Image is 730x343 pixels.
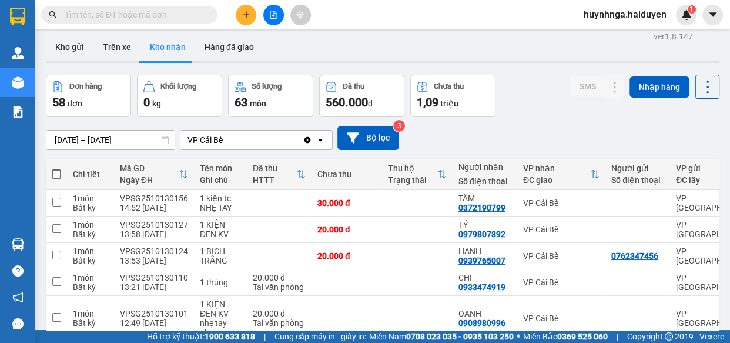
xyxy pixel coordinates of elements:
div: 20.000 đ [253,273,306,282]
div: Bất kỳ [73,282,108,292]
div: VP Cái Bè [523,251,600,261]
span: Hỗ trợ kỹ thuật: [147,330,255,343]
div: Chi tiết [73,169,108,179]
sup: 1 [688,5,696,14]
sup: 3 [393,120,405,132]
div: Bất kỳ [73,256,108,265]
svg: open [316,135,325,145]
div: VP Cái Bè [523,314,600,323]
div: 0939765007 [458,256,505,265]
span: huynhnga.haiduyen [574,7,676,22]
div: 0933474919 [458,282,505,292]
div: Bất kỳ [73,229,108,239]
div: TÂM [458,194,511,203]
button: Đơn hàng58đơn [46,75,131,117]
button: plus [236,5,256,25]
th: Toggle SortBy [517,159,605,190]
button: Hàng đã giao [195,33,263,61]
span: 58 [52,95,65,109]
img: solution-icon [12,106,24,118]
div: Trạng thái [388,175,437,185]
div: 13:21 [DATE] [120,282,188,292]
div: Ghi chú [200,175,241,185]
span: aim [296,11,304,19]
div: 0908980996 [458,318,505,328]
button: Trên xe [93,33,140,61]
div: 1 món [73,309,108,318]
button: caret-down [702,5,723,25]
span: | [264,330,266,343]
div: VP Cái Bè [187,134,223,146]
button: aim [290,5,311,25]
span: question-circle [12,265,24,277]
img: warehouse-icon [12,76,24,89]
div: VPSG2510130127 [120,220,188,229]
div: 1 BỊCH TRẮNG [200,247,241,265]
span: copyright [665,332,673,341]
div: ĐC giao [523,175,590,185]
img: warehouse-icon [12,238,24,251]
span: ⚪️ [517,334,520,339]
th: Toggle SortBy [247,159,312,190]
span: | [617,330,618,343]
button: SMS [570,76,605,97]
svg: Clear value [303,135,312,145]
div: VPSG2510130124 [120,247,188,256]
div: 0762347456 [611,251,658,261]
span: đơn [68,99,82,108]
span: triệu [440,99,458,108]
span: kg [152,99,161,108]
div: Người gửi [611,164,664,173]
strong: 0708 023 035 - 0935 103 250 [406,332,514,341]
div: 30.000 đ [317,198,376,208]
div: 0979807892 [458,229,505,239]
div: 1 món [73,247,108,256]
div: TÝ [458,220,511,229]
button: Kho gửi [46,33,93,61]
span: caret-down [708,9,718,20]
div: 20.000 đ [317,225,376,234]
div: VP Cái Bè [523,225,600,234]
input: Selected VP Cái Bè. [224,134,225,146]
button: file-add [263,5,284,25]
div: 12:49 [DATE] [120,318,188,328]
span: Miền Nam [369,330,514,343]
span: 1,09 [417,95,438,109]
button: Kho nhận [140,33,195,61]
span: message [12,318,24,329]
div: Người nhận [458,162,511,172]
button: Khối lượng0kg [137,75,222,117]
div: Đơn hàng [69,82,102,91]
strong: 0369 525 060 [557,332,608,341]
img: logo-vxr [10,8,25,25]
div: Ngày ĐH [120,175,179,185]
span: món [250,99,266,108]
div: Số lượng [252,82,282,91]
span: notification [12,292,24,303]
span: search [49,11,57,19]
div: 20.000 đ [253,309,306,318]
span: file-add [269,11,277,19]
div: ver 1.8.147 [654,30,693,43]
button: Số lượng63món [228,75,313,117]
div: HẠNH [458,247,511,256]
div: Bất kỳ [73,318,108,328]
th: Toggle SortBy [382,159,453,190]
div: OANH [458,309,511,318]
span: 1 [689,5,694,14]
span: 63 [235,95,247,109]
button: Nhập hàng [629,76,689,98]
span: 0 [143,95,150,109]
div: 1 món [73,273,108,282]
img: warehouse-icon [12,47,24,59]
div: Tại văn phòng [253,282,306,292]
div: HTTT [253,175,296,185]
span: đ [368,99,373,108]
div: 1 món [73,220,108,229]
div: 1 món [73,194,108,203]
div: NHẸ TAY [200,203,241,212]
div: Đã thu [253,164,296,173]
div: 13:58 [DATE] [120,229,188,239]
div: 14:52 [DATE] [120,203,188,212]
div: 1 kiện tc [200,194,241,203]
